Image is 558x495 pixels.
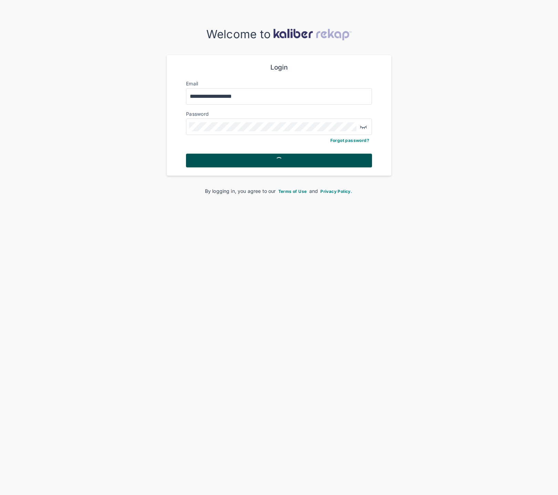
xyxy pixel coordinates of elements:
[320,189,352,194] span: Privacy Policy.
[359,123,368,131] img: eye-closed.fa43b6e4.svg
[277,188,308,194] a: Terms of Use
[319,188,353,194] a: Privacy Policy.
[186,63,372,72] div: Login
[273,29,352,40] img: kaliber-logo
[330,138,369,143] a: Forgot password?
[178,187,380,195] div: By logging in, you agree to our and
[186,111,209,117] label: Password
[186,81,198,86] label: Email
[278,189,307,194] span: Terms of Use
